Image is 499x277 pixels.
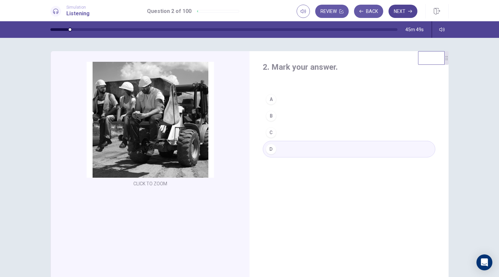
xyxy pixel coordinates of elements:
[147,7,191,15] h1: Question 2 of 100
[263,62,435,72] h4: 2. Mark your answer.
[66,10,90,18] h1: Listening
[263,124,435,141] button: C
[66,5,90,10] span: Simulation
[354,5,383,18] button: Back
[389,5,417,18] button: Next
[263,91,435,108] button: A
[405,27,424,32] span: 45m 49s
[266,144,276,154] div: D
[315,5,349,18] button: Review
[476,254,492,270] div: Open Intercom Messenger
[266,127,276,138] div: C
[263,141,435,157] button: D
[266,94,276,105] div: A
[263,108,435,124] button: B
[266,111,276,121] div: B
